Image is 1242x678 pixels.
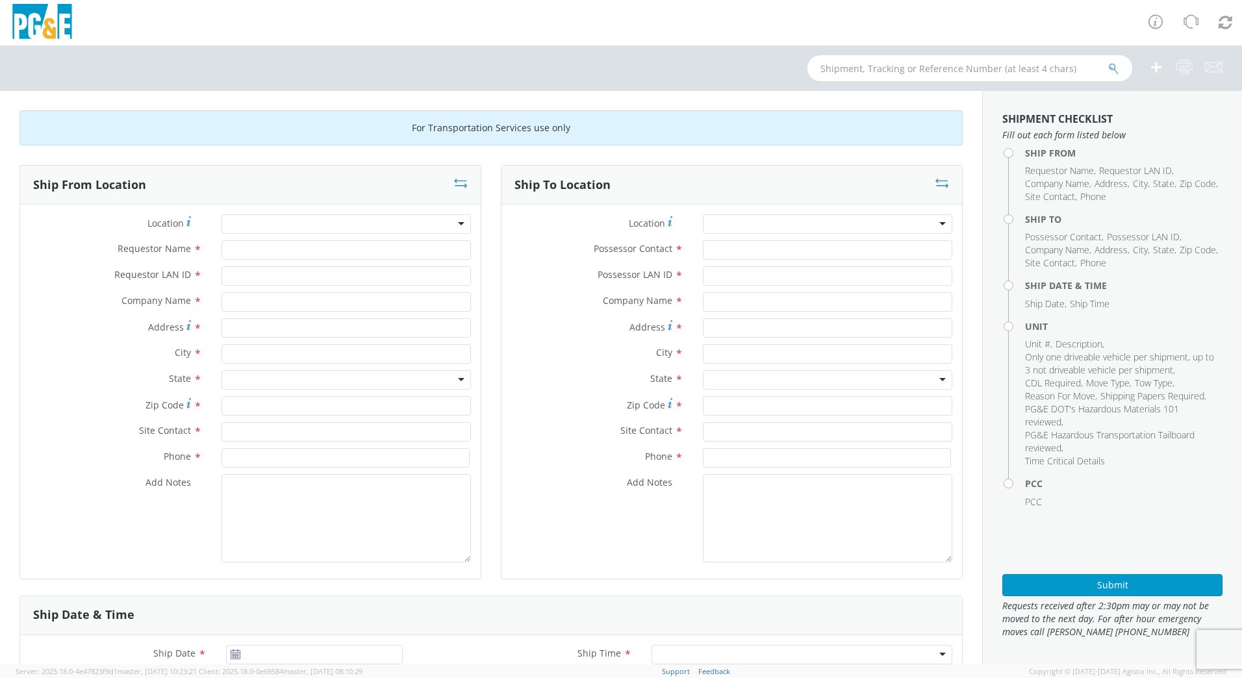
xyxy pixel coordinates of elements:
h4: Ship From [1025,148,1223,158]
span: Requestor LAN ID [114,268,191,281]
span: Reason For Move [1025,390,1095,402]
h3: Ship To Location [514,179,611,192]
span: PCC [1025,496,1042,508]
span: Location [629,217,665,229]
li: , [1099,164,1174,177]
h4: Ship To [1025,214,1223,224]
span: Requestor Name [118,242,191,255]
span: Site Contact [139,424,191,436]
span: Possessor LAN ID [598,268,672,281]
span: Company Name [1025,177,1089,190]
span: Possessor Contact [594,242,672,255]
span: Requestor Name [1025,164,1094,177]
li: , [1025,403,1219,429]
span: Ship Date [153,647,196,659]
div: For Transportation Services use only [19,110,963,145]
li: , [1095,244,1130,257]
span: Description [1056,338,1102,350]
li: , [1025,429,1219,455]
li: , [1153,177,1176,190]
span: Possessor LAN ID [1107,231,1180,243]
li: , [1025,390,1097,403]
span: City [1133,244,1148,256]
span: Tow Type [1135,377,1172,389]
span: Possessor Contact [1025,231,1102,243]
span: City [656,346,672,358]
span: State [650,372,672,384]
span: State [1153,177,1174,190]
li: , [1025,244,1091,257]
li: , [1135,377,1174,390]
li: , [1133,244,1150,257]
button: Submit [1002,574,1223,596]
span: Ship Date [1025,297,1065,310]
span: CDL Required [1025,377,1081,389]
span: Company Name [121,294,191,307]
li: , [1100,390,1206,403]
a: Support [662,666,690,676]
li: , [1025,231,1104,244]
li: , [1025,338,1052,351]
span: Site Contact [1025,257,1075,269]
h4: Unit [1025,321,1223,331]
span: City [1133,177,1148,190]
span: State [169,372,191,384]
span: Site Contact [620,424,672,436]
span: Add Notes [146,476,191,488]
span: Phone [1080,257,1106,269]
span: Move Type [1086,377,1130,389]
span: Address [629,321,665,333]
span: PG&E Hazardous Transportation Tailboard reviewed [1025,429,1195,454]
span: Address [1095,244,1128,256]
span: Requests received after 2:30pm may or may not be moved to the next day. For after hour emergency ... [1002,599,1223,638]
input: Shipment, Tracking or Reference Number (at least 4 chars) [807,55,1132,81]
li: , [1180,244,1218,257]
span: Add Notes [627,476,672,488]
span: Ship Time [1070,297,1109,310]
li: , [1025,377,1083,390]
span: Requestor LAN ID [1099,164,1172,177]
li: , [1025,190,1077,203]
span: City [175,346,191,358]
li: , [1133,177,1150,190]
span: Only one driveable vehicle per shipment, up to 3 not driveable vehicle per shipment [1025,351,1214,376]
li: , [1025,257,1077,270]
li: , [1107,231,1182,244]
li: , [1056,338,1104,351]
span: Copyright © [DATE]-[DATE] Agistix Inc., All Rights Reserved [1029,666,1226,677]
span: Time Critical Details [1025,455,1105,467]
span: Site Contact [1025,190,1075,203]
li: , [1025,297,1067,310]
li: , [1153,244,1176,257]
h3: Ship Date & Time [33,609,134,621]
span: Zip Code [1180,244,1216,256]
a: Feedback [698,666,730,676]
span: Server: 2025.18.0-4e47823f9d1 [16,666,197,676]
li: , [1025,351,1219,377]
span: Address [148,321,184,333]
li: , [1025,177,1091,190]
span: master, [DATE] 08:10:29 [283,666,362,676]
li: , [1180,177,1218,190]
img: pge-logo-06675f144f4cfa6a6814.png [10,4,75,42]
span: Shipping Papers Required [1100,390,1204,402]
span: Zip Code [1180,177,1216,190]
h4: Ship Date & Time [1025,281,1223,290]
span: Phone [645,450,672,462]
span: Client: 2025.18.0-0e69584 [199,666,362,676]
li: , [1025,164,1096,177]
span: Company Name [603,294,672,307]
span: Company Name [1025,244,1089,256]
span: Ship Time [577,647,621,659]
span: Location [147,217,184,229]
span: Phone [164,450,191,462]
li: , [1095,177,1130,190]
h3: Ship From Location [33,179,146,192]
span: Phone [1080,190,1106,203]
span: Fill out each form listed below [1002,129,1223,142]
li: , [1086,377,1132,390]
span: Zip Code [146,399,184,411]
span: Zip Code [627,399,665,411]
span: Address [1095,177,1128,190]
span: PG&E DOT's Hazardous Materials 101 reviewed [1025,403,1179,428]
